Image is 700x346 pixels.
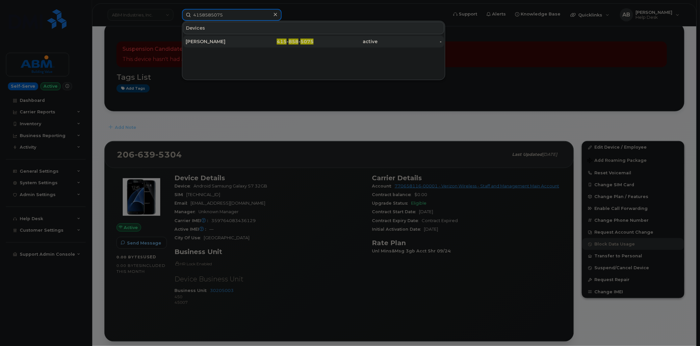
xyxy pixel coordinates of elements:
[183,22,444,34] div: Devices
[378,38,442,45] div: -
[277,39,287,44] span: 415
[186,38,250,45] div: [PERSON_NAME]
[289,39,298,44] span: 858
[183,36,444,47] a: [PERSON_NAME]415-858-5075active-
[182,9,282,21] input: Find something...
[300,39,314,44] span: 5075
[314,38,378,45] div: active
[250,38,314,45] div: - -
